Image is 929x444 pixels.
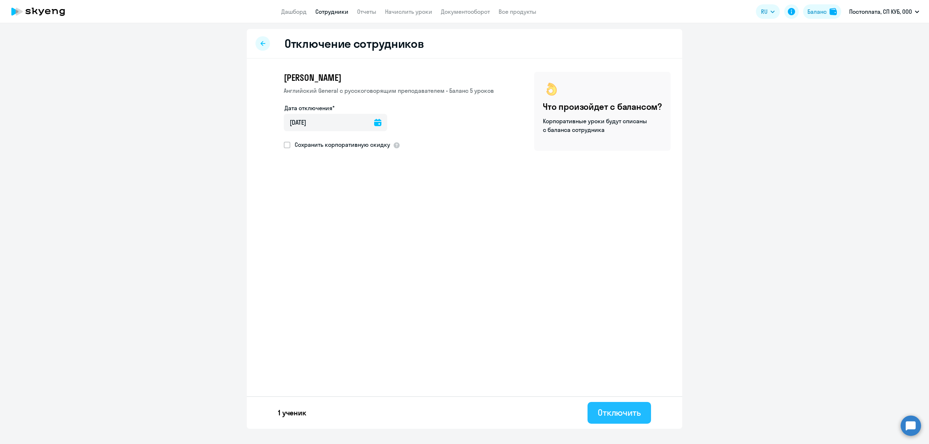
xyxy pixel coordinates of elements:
[598,407,641,418] div: Отключить
[543,117,648,134] p: Корпоративные уроки будут списаны с баланса сотрудника
[290,140,390,149] span: Сохранить корпоративную скидку
[849,7,912,16] p: Постоплата, СП КУБ, ООО
[543,101,662,112] h4: Что произойдет с балансом?
[315,8,348,15] a: Сотрудники
[803,4,841,19] button: Балансbalance
[761,7,768,16] span: RU
[543,80,560,98] img: ok
[281,8,307,15] a: Дашборд
[830,8,837,15] img: balance
[588,402,651,424] button: Отключить
[284,72,341,83] span: [PERSON_NAME]
[285,36,424,51] h2: Отключение сотрудников
[357,8,376,15] a: Отчеты
[846,3,923,20] button: Постоплата, СП КУБ, ООО
[284,114,387,131] input: дд.мм.гггг
[499,8,536,15] a: Все продукты
[756,4,780,19] button: RU
[278,408,306,418] p: 1 ученик
[441,8,490,15] a: Документооборот
[807,7,827,16] div: Баланс
[284,86,494,95] p: Английский General с русскоговорящим преподавателем • Баланс 5 уроков
[285,104,335,112] label: Дата отключения*
[385,8,432,15] a: Начислить уроки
